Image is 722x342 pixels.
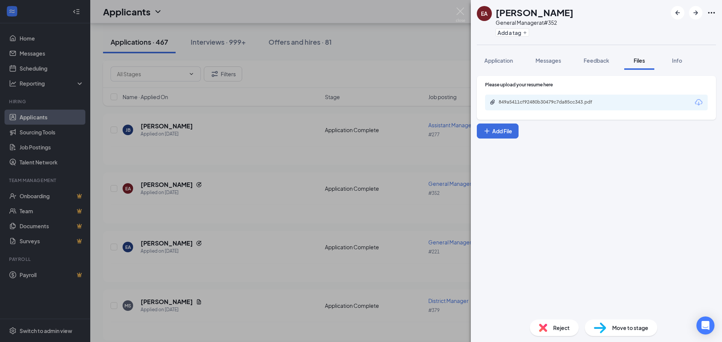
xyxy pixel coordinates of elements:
[584,57,609,64] span: Feedback
[490,99,496,105] svg: Paperclip
[689,6,702,20] button: ArrowRight
[496,6,573,19] h1: [PERSON_NAME]
[696,316,714,334] div: Open Intercom Messenger
[553,324,570,332] span: Reject
[535,57,561,64] span: Messages
[481,10,488,17] div: EA
[672,57,682,64] span: Info
[484,57,513,64] span: Application
[673,8,682,17] svg: ArrowLeftNew
[612,324,648,332] span: Move to stage
[483,127,491,135] svg: Plus
[496,29,529,36] button: PlusAdd a tag
[691,8,700,17] svg: ArrowRight
[634,57,645,64] span: Files
[490,99,611,106] a: Paperclip849a5411cf92480b30479c7da85cc343.pdf
[671,6,684,20] button: ArrowLeftNew
[499,99,604,105] div: 849a5411cf92480b30479c7da85cc343.pdf
[523,30,527,35] svg: Plus
[485,81,708,88] div: Please upload your resume here
[694,98,703,107] svg: Download
[477,124,519,139] button: Add FilePlus
[496,19,573,26] div: General Manager at #352
[707,8,716,17] svg: Ellipses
